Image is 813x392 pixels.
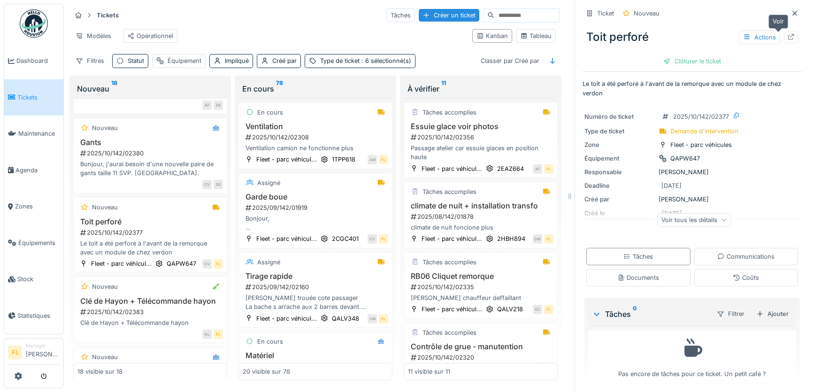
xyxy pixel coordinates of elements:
[422,187,476,196] div: Tâches accomplies
[544,234,553,244] div: FL
[127,31,173,40] div: Opérationnel
[584,168,655,177] div: Responsable
[623,252,653,261] div: Tâches
[15,166,60,175] span: Agenda
[408,293,553,302] div: [PERSON_NAME] chauffeur deffaillant
[256,155,317,164] div: Fleet - parc véhicul...
[91,259,152,268] div: Fleet - parc véhicul...
[256,314,317,323] div: Fleet - parc véhicul...
[26,342,60,362] li: [PERSON_NAME]
[111,83,117,94] sup: 18
[583,79,802,97] p: Le toit a été perforé à l'avant de la remorque avec un module de chez verdon
[168,56,201,65] div: Équipement
[768,15,788,28] div: Voir
[93,11,123,20] strong: Tickets
[544,164,553,174] div: FL
[497,305,523,314] div: QALV218
[17,93,60,102] span: Tickets
[584,140,655,149] div: Zone
[408,223,553,232] div: climate de nuit foncione plus
[16,56,60,65] span: Dashboard
[476,31,508,40] div: Kanban
[379,155,388,164] div: FL
[8,342,60,365] a: FL Manager[PERSON_NAME]
[379,314,388,323] div: FL
[368,314,377,323] div: CM
[202,100,212,110] div: AF
[77,138,223,147] h3: Gants
[243,367,290,376] div: 20 visible sur 78
[15,202,60,211] span: Zones
[243,122,388,131] h3: Ventilation
[419,9,479,22] div: Créer un ticket
[584,195,800,204] div: [PERSON_NAME]
[214,180,223,189] div: DE
[408,342,553,351] h3: Contrôle de grue - manutention
[272,56,297,65] div: Créé par
[257,108,283,117] div: En cours
[202,259,212,269] div: CV
[661,181,682,190] div: [DATE]
[670,154,700,163] div: QAPW647
[733,273,759,282] div: Coûts
[368,234,377,244] div: CV
[584,195,655,204] div: Créé par
[422,328,476,337] div: Tâches accomplies
[408,201,553,210] h3: climate de nuit + installation transfo
[77,217,223,226] h3: Toit perforé
[71,54,108,68] div: Filtres
[332,155,355,164] div: 1TPP618
[713,307,749,321] div: Filtrer
[4,225,63,261] a: Équipements
[4,261,63,298] a: Stock
[441,83,446,94] sup: 11
[408,122,553,131] h3: Essuie glace voir photos
[422,258,476,267] div: Tâches accomplies
[410,353,553,362] div: 2025/10/142/02320
[4,188,63,225] a: Zones
[584,127,655,136] div: Type de ticket
[657,213,731,227] div: Voir tous les détails
[408,144,553,161] div: Passage atelier car essuie glaces en position haute
[422,164,482,173] div: Fleet - parc véhicul...
[4,115,63,152] a: Maintenance
[617,273,659,282] div: Documents
[245,362,388,371] div: 2025/09/142/02194
[8,346,22,360] li: FL
[584,181,655,190] div: Deadline
[77,239,223,257] div: Le toit a été perforé à l'avant de la remorque avec un module de chez verdon
[497,234,525,243] div: 2HBH894
[214,100,223,110] div: DE
[20,9,48,38] img: Badge_color-CXgf-gQk.svg
[243,293,388,311] div: [PERSON_NAME] trouée cote passager La bache s arrache aux 2 barres devant. Cote passager [MEDICAL...
[225,56,249,65] div: Impliqué
[243,272,388,281] h3: Tirage rapide
[422,234,482,243] div: Fleet - parc véhicul...
[634,9,660,18] div: Nouveau
[77,318,223,327] div: Clé de Hayon + Télécommande hayon
[368,155,377,164] div: AM
[92,203,118,212] div: Nouveau
[243,192,388,201] h3: Garde boue
[245,283,388,292] div: 2025/09/142/02160
[583,25,802,49] div: Toit perforé
[408,367,450,376] div: 11 visible sur 11
[71,29,115,43] div: Modèles
[408,272,553,281] h3: RB06 Cliquet remorque
[243,144,388,153] div: Ventilation camion ne fonctionne plus
[660,55,725,68] div: Clôturer le ticket
[4,152,63,189] a: Agenda
[214,259,223,269] div: FL
[128,56,144,65] div: Statut
[670,127,738,136] div: Demande d'intervention
[320,56,411,65] div: Type de ticket
[407,83,554,94] div: À vérifier
[18,129,60,138] span: Maintenance
[79,307,223,316] div: 2025/10/142/02383
[597,9,614,18] div: Ticket
[243,351,388,360] h3: Matériel
[4,43,63,79] a: Dashboard
[79,228,223,237] div: 2025/10/142/02377
[332,234,359,243] div: 2CGC401
[202,180,212,189] div: CV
